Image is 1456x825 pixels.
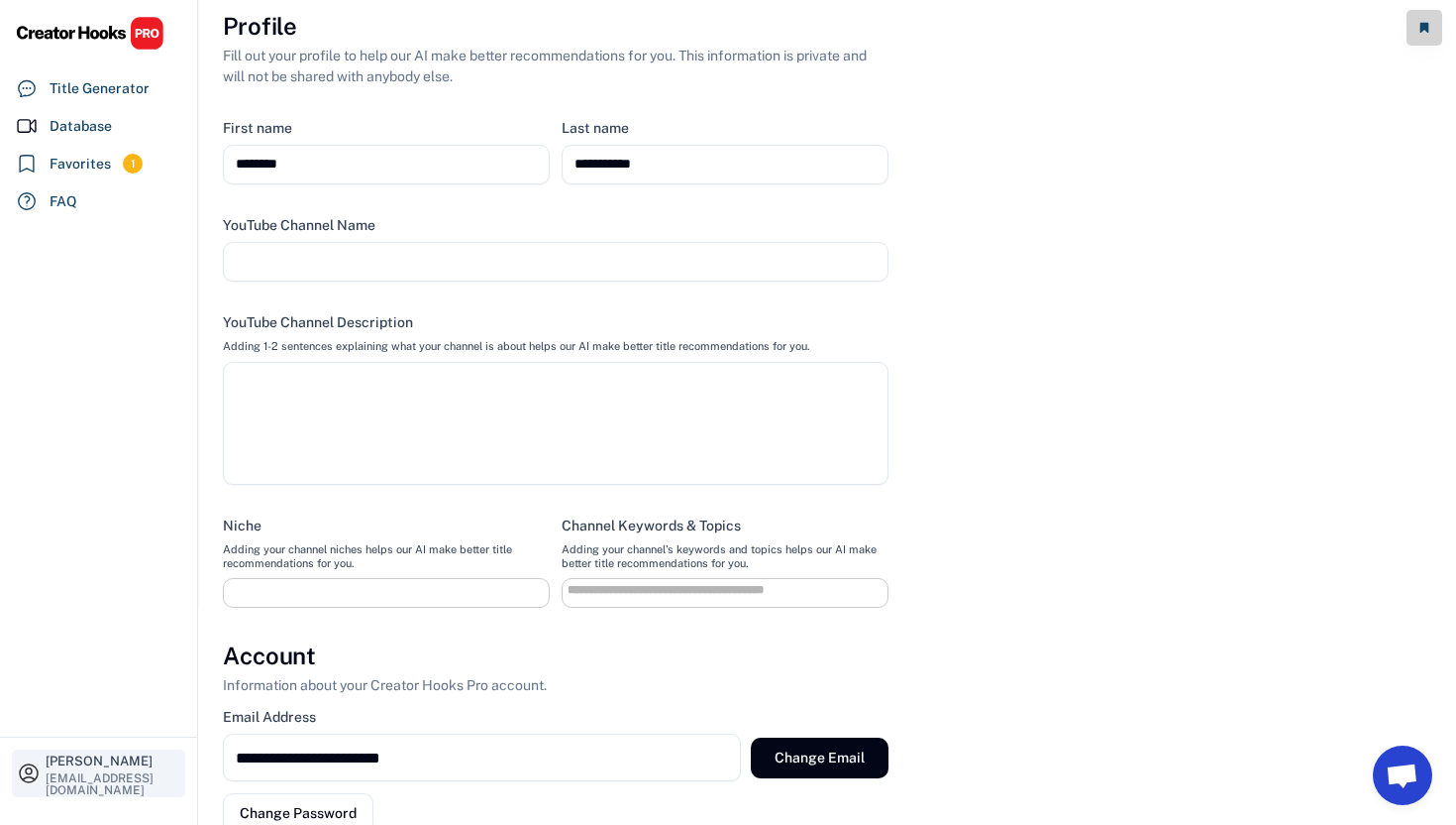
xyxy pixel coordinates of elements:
[223,339,809,353] div: Adding 1-2 sentences explaining what your channel is about helps our AI make better title recomme...
[223,313,413,331] div: YouTube Channel Description
[16,16,164,51] img: CHPRO%20Logo.svg
[562,517,741,534] div: Channel Keywords & Topics
[46,755,180,767] div: [PERSON_NAME]
[50,191,77,212] div: FAQ
[223,675,547,696] div: Information about your Creator Hooks Pro account.
[751,738,888,778] button: Change Email
[50,78,150,99] div: Title Generator
[223,46,888,87] div: Fill out your profile to help our AI make better recommendations for you. This information is pri...
[223,119,292,137] div: First name
[223,10,297,44] h3: Profile
[223,708,316,726] div: Email Address
[1373,746,1432,805] a: Open chat
[223,542,550,571] div: Adding your channel niches helps our AI make better title recommendations for you.
[223,216,375,234] div: YouTube Channel Name
[562,119,629,137] div: Last name
[223,640,316,673] h3: Account
[50,154,111,175] div: Favorites
[123,156,143,173] div: 1
[223,517,261,534] div: Niche
[46,772,180,796] div: [EMAIL_ADDRESS][DOMAIN_NAME]
[50,116,112,137] div: Database
[562,542,888,571] div: Adding your channel's keywords and topics helps our AI make better title recommendations for you.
